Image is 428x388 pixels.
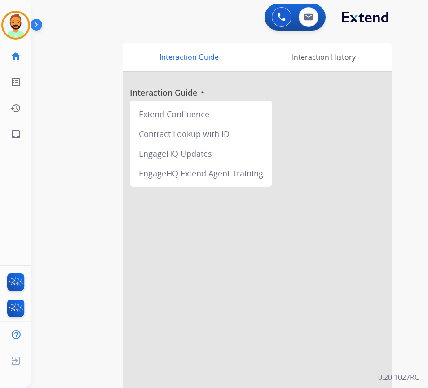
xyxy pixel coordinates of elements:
[10,51,21,62] mat-icon: home
[133,124,269,144] div: Contract Lookup with ID
[133,104,269,124] div: Extend Confluence
[255,43,392,71] div: Interaction History
[10,103,21,114] mat-icon: history
[378,372,419,383] p: 0.20.1027RC
[10,129,21,140] mat-icon: inbox
[133,144,269,163] div: EngageHQ Updates
[10,77,21,88] mat-icon: list_alt
[133,163,269,183] div: EngageHQ Extend Agent Training
[123,43,255,71] div: Interaction Guide
[3,13,28,38] img: avatar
